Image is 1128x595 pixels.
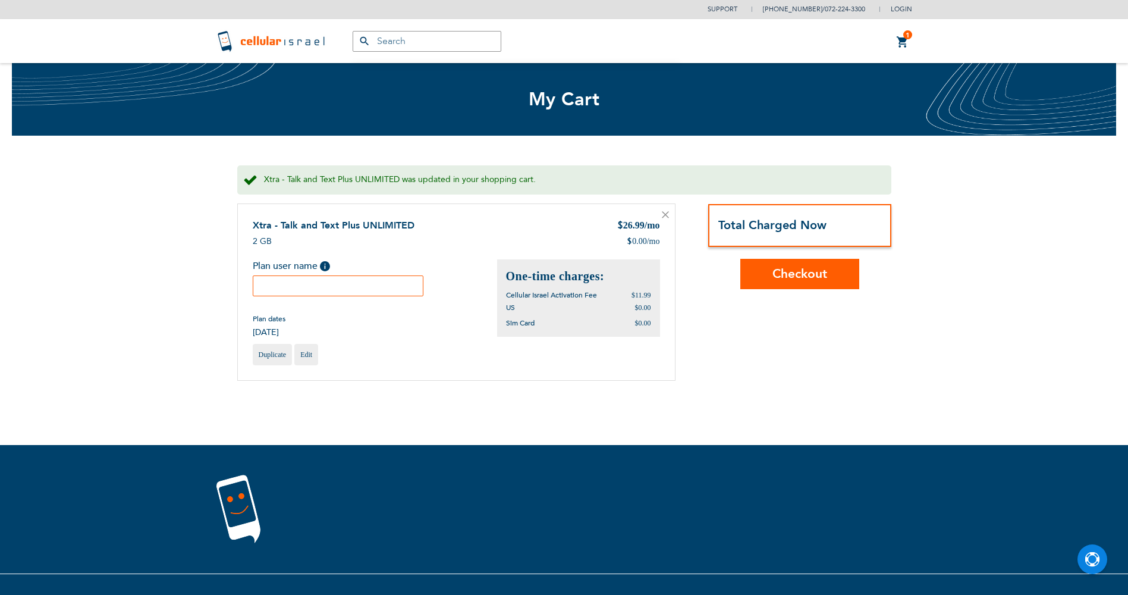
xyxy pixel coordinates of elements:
[253,327,285,338] span: [DATE]
[617,220,623,233] span: $
[635,319,651,327] span: $0.00
[294,344,318,365] a: Edit
[253,219,414,232] a: Xtra - Talk and Text Plus UNLIMITED
[506,268,651,284] h2: One-time charges:
[891,5,912,14] span: Login
[627,236,632,248] span: $
[645,220,660,230] span: /mo
[253,314,285,324] span: Plan dates
[617,219,660,233] div: 26.99
[740,259,859,289] button: Checkout
[772,265,827,283] span: Checkout
[825,5,865,14] a: 072-224-3300
[906,30,910,40] span: 1
[320,261,330,271] span: Help
[708,5,737,14] a: Support
[253,236,272,247] span: 2 GB
[631,291,651,299] span: $11.99
[647,236,660,248] span: /mo
[763,5,822,14] a: [PHONE_NUMBER]
[353,31,501,52] input: Search
[751,1,865,18] li: /
[506,303,515,312] span: US
[253,259,318,273] span: Plan user name
[506,290,597,300] span: Cellular Israel Activation Fee
[253,344,293,365] a: Duplicate
[237,165,891,195] div: Xtra - Talk and Text Plus UNLIMITED was updated in your shopping cart.
[896,35,909,49] a: 1
[635,303,651,312] span: $0.00
[300,350,312,359] span: Edit
[627,236,659,248] div: 0.00
[506,318,535,328] span: Sim Card
[216,29,329,53] img: Cellular Israel
[259,350,287,359] span: Duplicate
[529,87,600,112] span: My Cart
[718,217,827,233] strong: Total Charged Now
